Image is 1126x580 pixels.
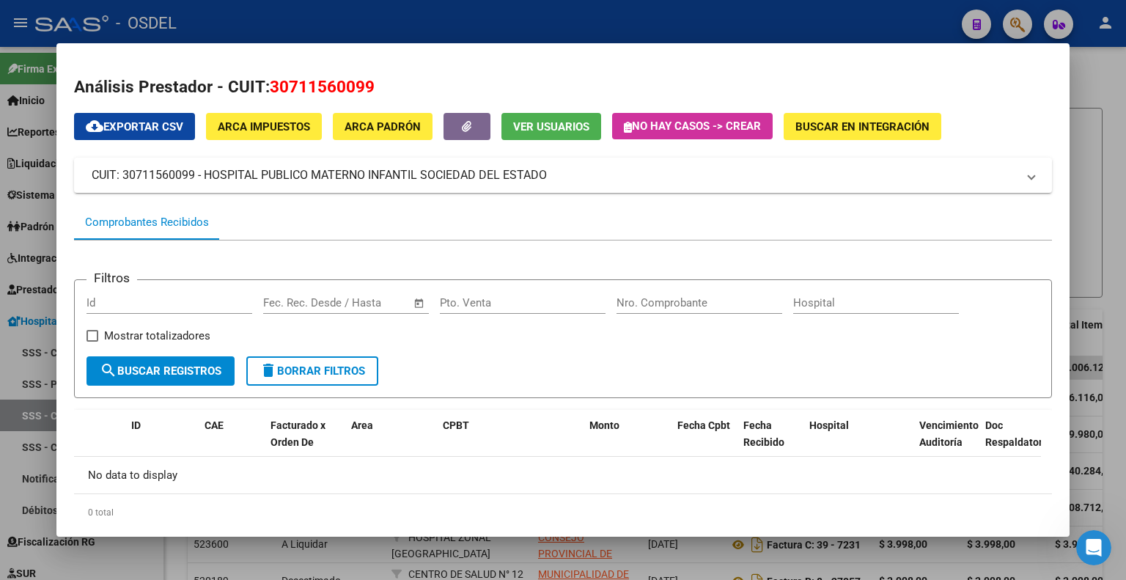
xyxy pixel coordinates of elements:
[784,113,941,140] button: Buscar en Integración
[125,410,199,474] datatable-header-cell: ID
[737,410,803,474] datatable-header-cell: Fecha Recibido
[271,419,325,448] span: Facturado x Orden De
[87,356,235,386] button: Buscar Registros
[260,361,277,379] mat-icon: delete
[612,113,773,139] button: No hay casos -> Crear
[100,364,221,378] span: Buscar Registros
[443,419,469,431] span: CPBT
[92,166,1017,184] mat-panel-title: CUIT: 30711560099 - HOSPITAL PUBLICO MATERNO INFANTIL SOCIEDAD DEL ESTADO
[985,419,1051,448] span: Doc Respaldatoria
[589,419,619,431] span: Monto
[100,361,117,379] mat-icon: search
[263,296,323,309] input: Fecha inicio
[218,120,310,133] span: ARCA Impuestos
[265,410,345,474] datatable-header-cell: Facturado x Orden De
[677,419,730,431] span: Fecha Cpbt
[131,419,141,431] span: ID
[345,120,421,133] span: ARCA Padrón
[584,410,671,474] datatable-header-cell: Monto
[803,410,913,474] datatable-header-cell: Hospital
[351,419,373,431] span: Area
[104,327,210,345] span: Mostrar totalizadores
[85,214,209,231] div: Comprobantes Recibidos
[913,410,979,474] datatable-header-cell: Vencimiento Auditoría
[74,457,1041,493] div: No data to display
[513,120,589,133] span: Ver Usuarios
[979,410,1067,474] datatable-header-cell: Doc Respaldatoria
[74,113,195,140] button: Exportar CSV
[437,410,584,474] datatable-header-cell: CPBT
[74,494,1052,531] div: 0 total
[260,364,365,378] span: Borrar Filtros
[86,117,103,135] mat-icon: cloud_download
[919,419,979,448] span: Vencimiento Auditoría
[345,410,437,474] datatable-header-cell: Area
[199,410,265,474] datatable-header-cell: CAE
[206,113,322,140] button: ARCA Impuestos
[74,158,1052,193] mat-expansion-panel-header: CUIT: 30711560099 - HOSPITAL PUBLICO MATERNO INFANTIL SOCIEDAD DEL ESTADO
[411,295,427,312] button: Open calendar
[336,296,407,309] input: Fecha fin
[270,77,375,96] span: 30711560099
[795,120,930,133] span: Buscar en Integración
[624,120,761,133] span: No hay casos -> Crear
[86,120,183,133] span: Exportar CSV
[1076,530,1111,565] iframe: Intercom live chat
[74,75,1052,100] h2: Análisis Prestador - CUIT:
[501,113,601,140] button: Ver Usuarios
[87,268,137,287] h3: Filtros
[743,419,784,448] span: Fecha Recibido
[671,410,737,474] datatable-header-cell: Fecha Cpbt
[246,356,378,386] button: Borrar Filtros
[809,419,849,431] span: Hospital
[333,113,433,140] button: ARCA Padrón
[205,419,224,431] span: CAE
